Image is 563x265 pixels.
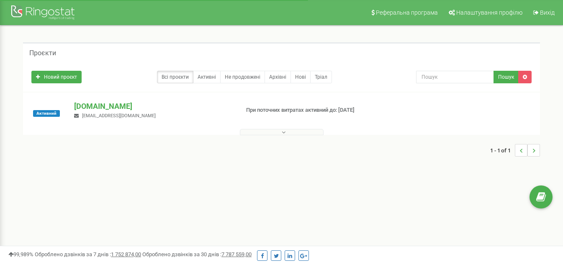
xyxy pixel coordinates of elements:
a: Новий проєкт [31,71,82,83]
span: Вихід [540,9,555,16]
a: Тріал [310,71,332,83]
a: Не продовжені [220,71,265,83]
span: Реферальна програма [376,9,438,16]
u: 1 752 874,00 [111,251,141,257]
span: Оброблено дзвінків за 7 днів : [35,251,141,257]
span: 1 - 1 of 1 [490,144,515,157]
span: Оброблено дзвінків за 30 днів : [142,251,252,257]
span: Налаштування профілю [456,9,522,16]
input: Пошук [416,71,494,83]
p: При поточних витратах активний до: [DATE] [246,106,362,114]
a: Активні [193,71,221,83]
span: [EMAIL_ADDRESS][DOMAIN_NAME] [82,113,156,118]
h5: Проєкти [29,49,56,57]
a: Архівні [265,71,291,83]
span: 99,989% [8,251,33,257]
span: Активний [33,110,60,117]
nav: ... [490,136,540,165]
u: 7 787 559,00 [221,251,252,257]
p: [DOMAIN_NAME] [74,101,232,112]
a: Всі проєкти [157,71,193,83]
a: Нові [290,71,311,83]
button: Пошук [494,71,519,83]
